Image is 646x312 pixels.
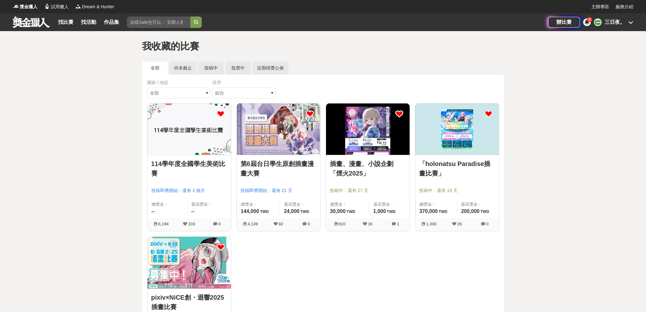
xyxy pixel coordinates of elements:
[78,18,99,27] a: 找活動
[346,209,355,214] span: TWD
[44,3,50,10] img: Logo
[191,209,195,214] span: --
[241,159,316,178] a: 第6屆台日學生原創插畫漫畫大賽
[237,103,320,155] img: Cover Image
[241,209,259,214] span: 144,000
[284,201,316,208] span: 最高獎金：
[152,209,155,214] span: --
[486,222,488,226] span: 0
[51,3,69,10] span: 試用獵人
[158,222,169,226] span: 6,194
[13,3,19,10] img: Logo
[147,237,231,289] a: Cover Image
[75,3,81,10] img: Logo
[397,222,399,226] span: 1
[330,187,406,194] span: 投稿中：還有 27 天
[241,201,276,208] span: 總獎金：
[439,209,447,214] span: TWD
[461,201,495,208] span: 最高獎金：
[147,79,212,86] div: 國家 / 地區
[480,209,489,214] span: TWD
[142,41,504,52] h1: 我收藏的比賽
[169,62,197,75] a: 尚未截止
[330,159,406,178] a: 插畫、漫畫、小說企劃「煙火2025」
[127,17,190,28] input: 這樣Sale也可以： 安聯人壽創意銷售法募集
[198,62,224,75] a: 投稿中
[588,18,590,21] span: 6
[260,209,269,214] span: TWD
[415,103,499,155] img: Cover Image
[338,222,345,226] span: 810
[308,222,310,226] span: 0
[151,159,227,178] a: 114學年度全國學生美術比賽
[419,187,495,194] span: 投稿中：還有 19 天
[101,18,122,27] a: 作品集
[147,237,231,288] img: Cover Image
[56,18,76,27] a: 找比賽
[373,201,405,208] span: 最高獎金：
[44,3,69,10] a: Logo試用獵人
[147,103,231,155] img: Cover Image
[368,222,372,226] span: 16
[330,209,346,214] span: 30,000
[594,18,602,26] div: 三
[326,103,410,155] img: Cover Image
[284,209,299,214] span: 24,000
[330,201,365,208] span: 總獎金：
[419,201,453,208] span: 總獎金：
[548,17,580,28] a: 辦比賽
[188,222,195,226] span: 103
[82,3,114,10] span: Dream & Hunter
[387,209,396,214] span: TWD
[151,187,227,194] span: 投稿即將開始：還有 2 個月
[615,3,633,10] a: 服務介紹
[279,222,283,226] span: 82
[212,79,277,86] div: 排序
[75,3,114,10] a: LogoDream & Hunter
[252,62,289,75] a: 近期得獎公佈
[605,18,625,26] div: 三日夜。
[419,159,495,178] a: 「holonatsu Paradise插畫比賽」
[591,3,609,10] a: 主辦專區
[225,62,251,75] a: 投票中
[457,222,462,226] span: 26
[461,209,479,214] span: 200,000
[191,201,227,208] span: 最高獎金：
[426,222,437,226] span: 1,300
[241,187,316,194] span: 投稿即將開始：還有 21 天
[248,222,258,226] span: 4,139
[20,3,37,10] span: 獎金獵人
[151,293,227,312] a: pixiv×NiCE創・迴響2025插畫比賽
[218,222,221,226] span: 0
[13,3,37,10] a: Logo獎金獵人
[300,209,309,214] span: TWD
[152,201,183,208] span: 總獎金：
[373,209,386,214] span: 1,000
[142,62,168,75] a: 全部
[419,209,438,214] span: 370,000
